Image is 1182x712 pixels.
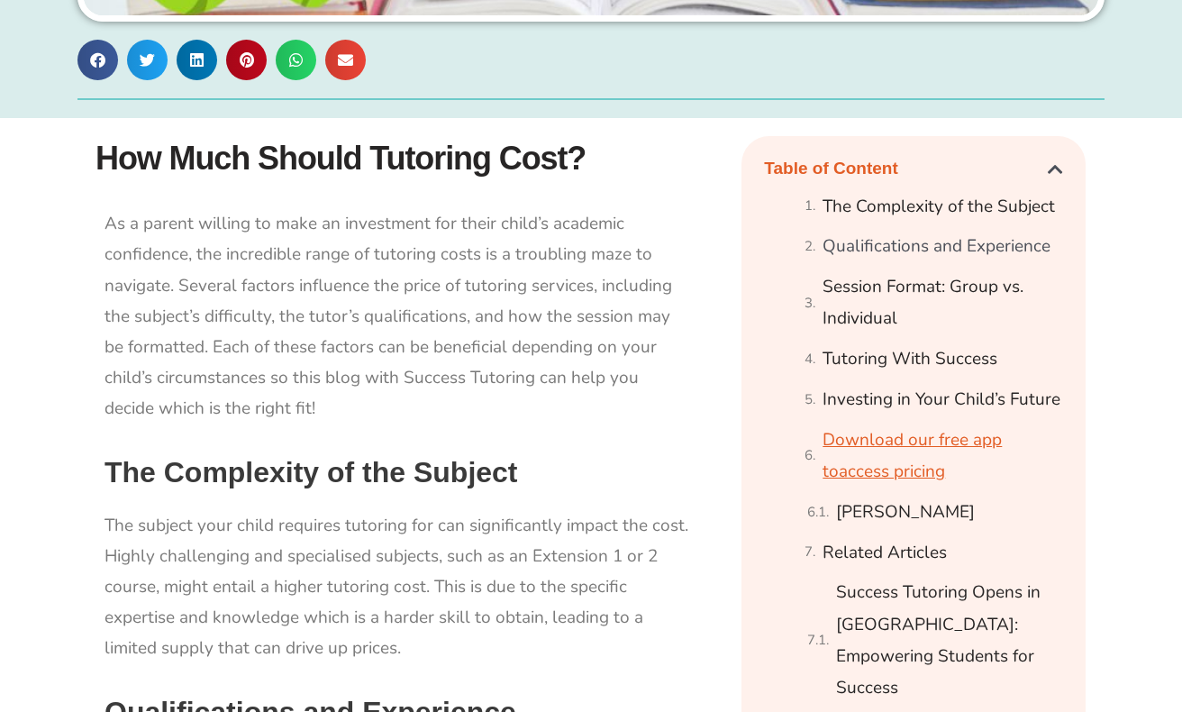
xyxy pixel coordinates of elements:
[823,271,1063,335] a: Session Format: Group vs. Individual
[226,40,267,80] div: Share on pinterest
[77,40,118,80] div: Share on facebook
[105,456,518,488] b: The Complexity of the Subject
[823,384,1060,415] a: Investing in Your Child’s Future
[873,508,1182,712] iframe: Chat Widget
[823,191,1055,223] a: The Complexity of the Subject
[276,40,316,80] div: Share on whatsapp
[105,212,672,420] span: As a parent willing to make an investment for their child’s academic confidence, the incredible r...
[127,40,168,80] div: Share on twitter
[823,231,1050,262] a: Qualifications and Experience
[823,424,1063,488] a: Download our free app toaccess pricing
[823,343,997,375] a: Tutoring With Success
[177,40,217,80] div: Share on linkedin
[95,136,723,181] h1: How Much Should Tutoring Cost?
[1048,160,1063,178] div: Close table of contents
[764,159,1048,179] h4: Table of Content
[105,514,688,661] span: The subject your child requires tutoring for can significantly impact the cost. Highly challengin...
[836,577,1063,704] a: Success Tutoring Opens in [GEOGRAPHIC_DATA]: Empowering Students for Success
[836,497,975,528] a: [PERSON_NAME]
[325,40,366,80] div: Share on email
[823,537,947,569] a: Related Articles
